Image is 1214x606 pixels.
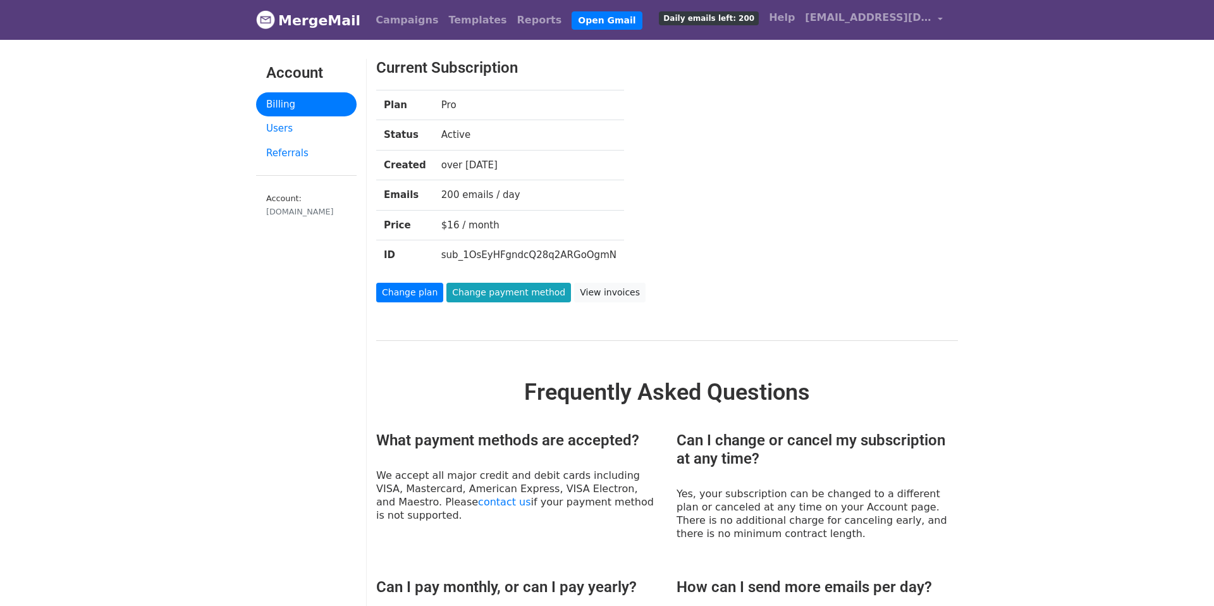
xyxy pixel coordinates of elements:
[677,431,958,468] h3: Can I change or cancel my subscription at any time?
[659,11,759,25] span: Daily emails left: 200
[478,496,530,508] a: contact us
[266,64,346,82] h3: Account
[434,240,624,270] td: sub_1OsEyHFgndcQ28q2ARGoOgmN
[446,283,571,302] a: Change payment method
[376,469,658,522] p: We accept all major credit and debit cards including VISA, Mastercard, American Express, VISA Ele...
[376,283,443,302] a: Change plan
[434,120,624,151] td: Active
[654,5,764,30] a: Daily emails left: 200
[574,283,646,302] a: View invoices
[256,7,360,34] a: MergeMail
[266,206,346,218] div: [DOMAIN_NAME]
[376,240,434,270] th: ID
[376,379,958,406] h2: Frequently Asked Questions
[800,5,948,35] a: [EMAIL_ADDRESS][DOMAIN_NAME]
[434,180,624,211] td: 200 emails / day
[443,8,512,33] a: Templates
[376,59,908,77] h3: Current Subscription
[376,90,434,120] th: Plan
[764,5,800,30] a: Help
[434,150,624,180] td: over [DATE]
[572,11,642,30] a: Open Gmail
[376,120,434,151] th: Status
[256,116,357,141] a: Users
[805,10,931,25] span: [EMAIL_ADDRESS][DOMAIN_NAME]
[376,180,434,211] th: Emails
[434,210,624,240] td: $16 / month
[512,8,567,33] a: Reports
[376,150,434,180] th: Created
[256,10,275,29] img: MergeMail logo
[677,578,958,597] h3: How can I send more emails per day?
[371,8,443,33] a: Campaigns
[256,92,357,117] a: Billing
[376,431,658,450] h3: What payment methods are accepted?
[256,141,357,166] a: Referrals
[266,194,346,218] small: Account:
[677,487,958,540] p: Yes, your subscription can be changed to a different plan or canceled at any time on your Account...
[376,578,658,597] h3: Can I pay monthly, or can I pay yearly?
[376,210,434,240] th: Price
[434,90,624,120] td: Pro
